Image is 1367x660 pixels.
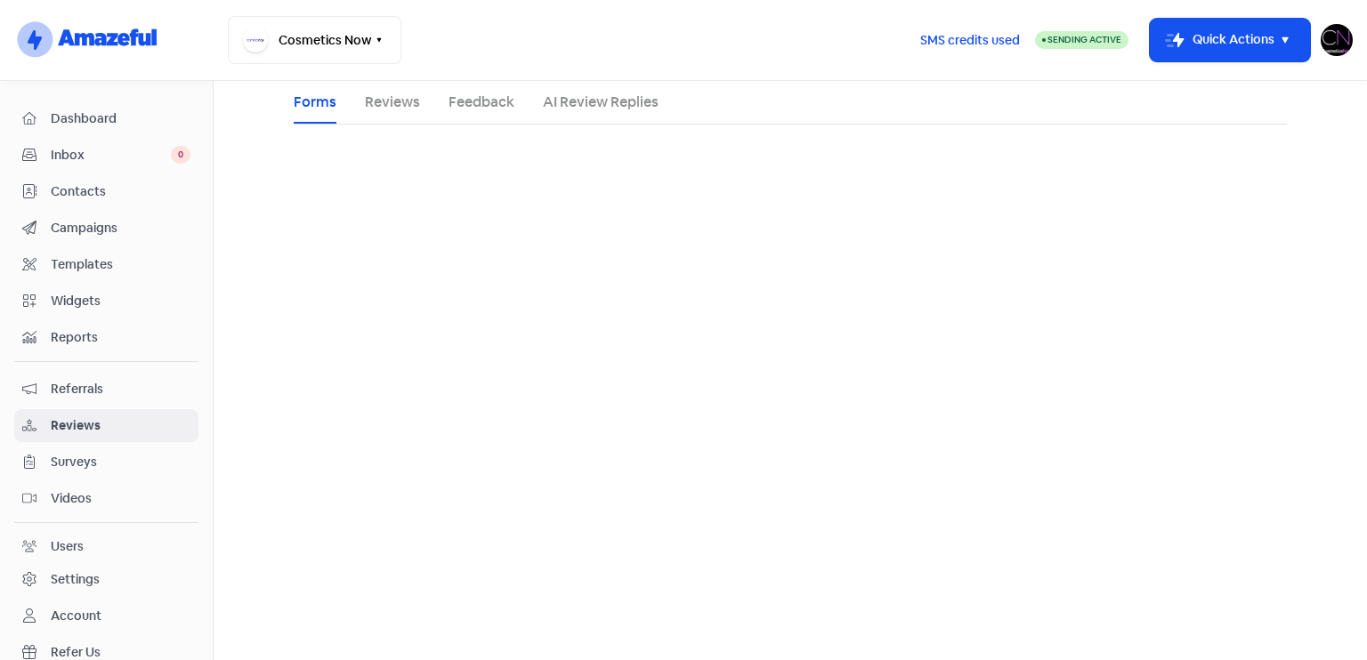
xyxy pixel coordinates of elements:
span: Reports [51,328,190,347]
a: Settings [14,563,198,596]
a: Reviews [14,409,198,442]
img: User [1321,24,1353,56]
a: Users [14,530,198,563]
a: Templates [14,248,198,281]
a: Feedback [449,92,514,113]
a: Account [14,600,198,632]
div: Account [51,607,101,625]
a: Reports [14,321,198,354]
a: Sending Active [1035,29,1128,51]
a: Dashboard [14,102,198,135]
span: Referrals [51,380,190,398]
span: Sending Active [1047,34,1121,45]
a: Surveys [14,446,198,479]
a: Contacts [14,175,198,208]
span: Videos [51,489,190,508]
span: Templates [51,255,190,274]
button: Quick Actions [1150,19,1310,61]
span: Widgets [51,292,190,310]
div: Users [51,537,84,556]
span: Campaigns [51,219,190,237]
span: Surveys [51,453,190,471]
div: Settings [51,570,100,589]
span: Reviews [51,416,190,435]
span: Contacts [51,182,190,201]
a: AI Review Replies [543,92,659,113]
a: Referrals [14,373,198,406]
a: Inbox 0 [14,139,198,172]
a: Reviews [365,92,420,113]
button: Cosmetics Now [228,16,401,64]
span: 0 [171,146,190,164]
a: Widgets [14,285,198,318]
a: SMS credits used [905,29,1035,48]
span: SMS credits used [920,31,1020,50]
a: Campaigns [14,212,198,245]
a: Forms [294,92,336,113]
span: Dashboard [51,109,190,128]
a: Videos [14,482,198,515]
span: Inbox [51,146,171,165]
